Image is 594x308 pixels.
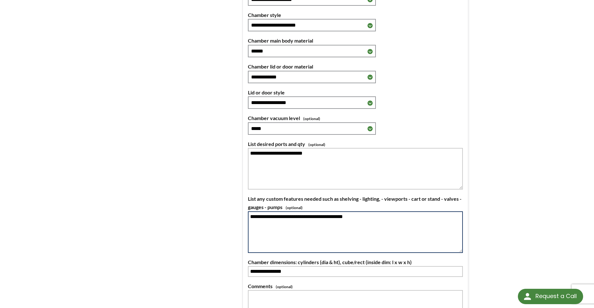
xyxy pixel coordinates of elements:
[248,36,463,45] label: Chamber main body material
[535,289,577,304] div: Request a Call
[248,88,463,97] label: Lid or door style
[522,291,533,302] img: round button
[248,140,463,148] label: List desired ports and qty
[518,289,583,304] div: Request a Call
[248,11,463,19] label: Chamber style
[248,195,463,211] label: List any custom features needed such as shelving - lighting, - viewports - cart or stand - valves...
[248,114,463,122] label: Chamber vacuum level
[248,258,463,266] label: Chamber dimensions: cylinders (dia & ht), cube/rect (inside dim: l x w x h)
[248,282,463,290] label: Comments
[248,62,463,71] label: Chamber lid or door material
